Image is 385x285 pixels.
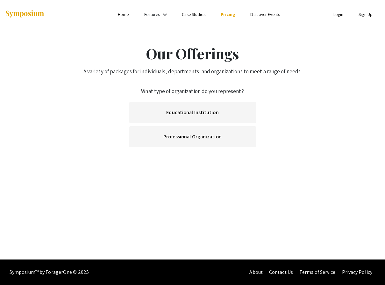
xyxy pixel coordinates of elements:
[5,87,380,96] p: What type of organization do you represent?
[129,126,256,147] a: Professional Organization
[5,64,380,76] p: A variety of packages for individuals, departments, and organizations to meet a range of needs.
[333,11,344,17] a: Login
[342,269,372,275] a: Privacy Policy
[10,259,89,285] div: Symposium™ by ForagerOne © 2025
[269,269,293,275] a: Contact Us
[221,11,235,17] a: Pricing
[249,269,263,275] a: About
[5,10,45,18] img: Symposium by ForagerOne
[144,11,160,17] a: Features
[5,256,27,280] iframe: Chat
[118,11,129,17] a: Home
[129,102,256,123] a: Educational Institution
[299,269,336,275] a: Terms of Service
[5,45,380,62] h1: Our Offerings
[250,11,280,17] a: Discover Events
[359,11,373,17] a: Sign Up
[182,11,205,17] a: Case Studies
[161,11,169,18] mat-icon: Expand Features list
